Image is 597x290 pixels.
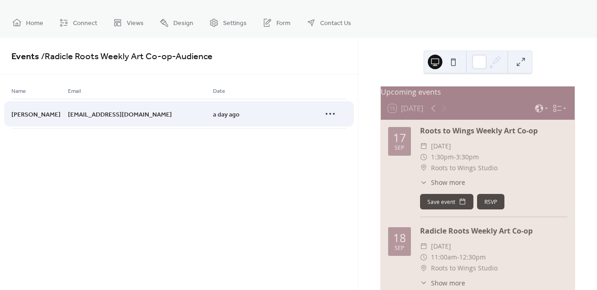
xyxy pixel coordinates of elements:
[213,86,225,96] span: Date
[153,11,200,34] a: Design
[420,278,427,288] div: ​
[431,152,454,163] span: 1:30pm
[454,152,456,163] span: -
[106,11,151,34] a: Views
[431,141,451,152] span: [DATE]
[300,11,358,34] a: Contact Us
[127,19,144,28] span: Views
[431,178,465,187] span: Show more
[420,194,473,209] button: Save event
[381,86,575,97] div: Upcoming events
[68,110,172,119] span: [EMAIL_ADDRESS][DOMAIN_NAME]
[393,232,406,244] div: 18
[459,252,486,263] span: 12:30pm
[393,132,406,143] div: 17
[420,125,567,136] div: Roots to Wings Weekly Art Co-op
[256,11,297,34] a: Form
[173,19,193,28] span: Design
[395,245,405,251] div: Sep
[431,278,465,288] span: Show more
[420,241,427,252] div: ​
[52,11,104,34] a: Connect
[420,263,427,274] div: ​
[223,19,247,28] span: Settings
[39,48,213,66] span: / Radicle Roots Weekly Art Co-op - Audience
[431,241,451,252] span: [DATE]
[457,252,459,263] span: -
[5,11,50,34] a: Home
[11,48,39,66] a: Events
[420,278,465,288] button: ​Show more
[420,141,427,152] div: ​
[477,194,504,209] button: RSVP
[68,86,81,96] span: Email
[26,19,43,28] span: Home
[420,225,567,236] div: Radicle Roots Weekly Art Co-op
[431,263,498,274] span: Roots to Wings Studio
[320,19,351,28] span: Contact Us
[202,11,254,34] a: Settings
[456,152,479,163] span: 3:30pm
[420,152,427,163] div: ​
[395,145,405,151] div: Sep
[420,178,465,187] button: ​Show more
[213,110,239,119] span: a day ago
[420,252,427,263] div: ​
[420,163,427,173] div: ​
[276,19,291,28] span: Form
[431,163,498,173] span: Roots to Wings Studio
[420,178,427,187] div: ​
[11,110,61,119] span: [PERSON_NAME]
[73,19,97,28] span: Connect
[431,252,457,263] span: 11:00am
[11,86,26,96] span: Name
